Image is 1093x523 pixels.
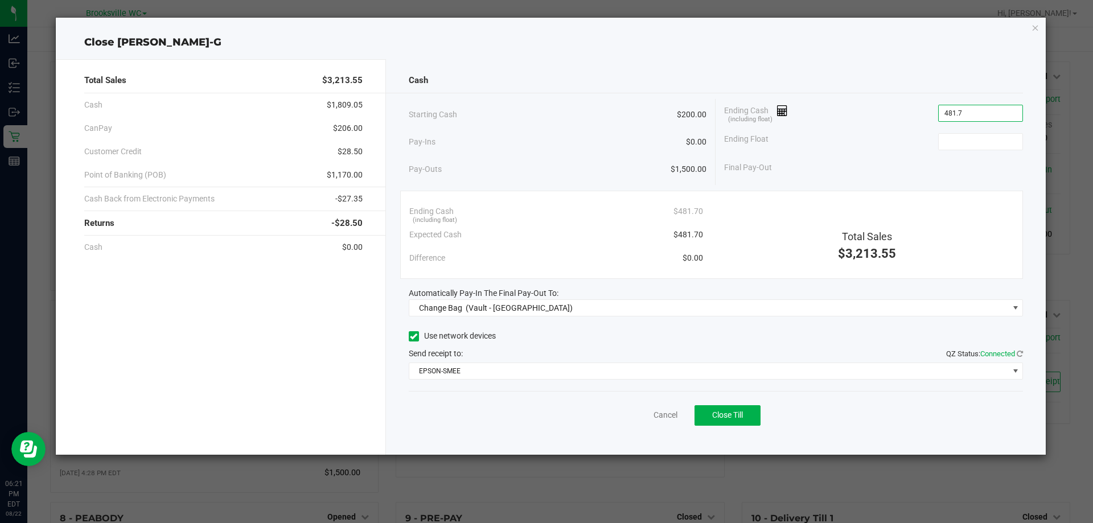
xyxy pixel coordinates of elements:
div: Returns [84,211,363,236]
span: $206.00 [333,122,363,134]
span: $0.00 [342,241,363,253]
div: Close [PERSON_NAME]-G [56,35,1046,50]
span: Connected [980,349,1015,358]
span: Expected Cash [409,229,462,241]
span: Final Pay-Out [724,162,772,174]
label: Use network devices [409,330,496,342]
span: $28.50 [338,146,363,158]
span: Cash Back from Electronic Payments [84,193,215,205]
span: $1,170.00 [327,169,363,181]
span: $200.00 [677,109,706,121]
span: $481.70 [673,205,703,217]
span: Change Bag [419,303,462,312]
span: Cash [84,241,102,253]
span: Ending Float [724,133,769,150]
span: (including float) [728,115,773,125]
span: Cash [409,74,428,87]
span: Customer Credit [84,146,142,158]
a: Cancel [654,409,677,421]
span: Starting Cash [409,109,457,121]
span: EPSON-SMEE [409,363,1009,379]
span: Automatically Pay-In The Final Pay-Out To: [409,289,558,298]
span: Send receipt to: [409,349,463,358]
span: $0.00 [686,136,706,148]
span: Difference [409,252,445,264]
span: QZ Status: [946,349,1023,358]
span: $3,213.55 [838,246,896,261]
span: $3,213.55 [322,74,363,87]
span: (Vault - [GEOGRAPHIC_DATA]) [466,303,573,312]
span: CanPay [84,122,112,134]
span: (including float) [413,216,457,225]
iframe: Resource center [11,432,46,466]
span: Pay-Outs [409,163,442,175]
span: $1,500.00 [671,163,706,175]
span: Point of Banking (POB) [84,169,166,181]
span: Cash [84,99,102,111]
span: Total Sales [842,230,892,242]
span: -$27.35 [335,193,363,205]
span: $481.70 [673,229,703,241]
span: Close Till [712,410,743,419]
span: $1,809.05 [327,99,363,111]
span: Ending Cash [724,105,788,122]
span: $0.00 [683,252,703,264]
span: Ending Cash [409,205,454,217]
span: Total Sales [84,74,126,87]
span: Pay-Ins [409,136,435,148]
span: -$28.50 [331,217,363,230]
button: Close Till [695,405,761,426]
